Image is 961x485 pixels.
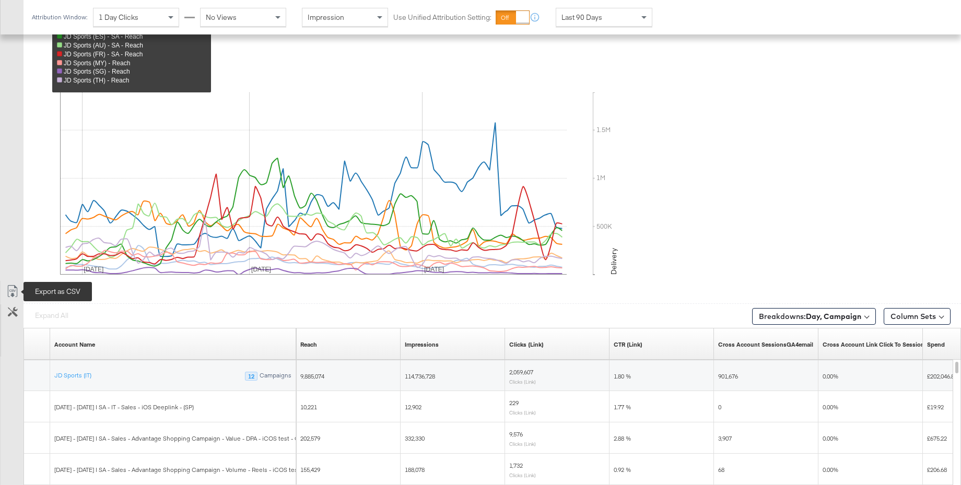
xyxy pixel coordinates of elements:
sub: Clicks (Link) [509,378,536,385]
span: Last 90 Days [561,13,602,22]
a: The total amount spent to date. [927,340,945,349]
span: JD Sports (TH) - Reach [64,77,129,84]
a: JD Sports (IT) [54,371,91,380]
a: The number of clicks received on a link in your ad divided by the number of impressions. [614,340,642,349]
span: 114,736,728 [405,372,435,380]
span: 1 Day Clicks [99,13,138,22]
span: [DATE] - [DATE] | SA - Sales - Advantage Shopping Campaign - Volume - Reels - iCOS test - Cell B [54,466,322,474]
span: [DATE] - [DATE] | SA - IT - Sales - iOS Deeplink - (SP) [54,403,194,411]
span: 0.00% [823,403,838,411]
a: Cross Account Link Click To Session Ratio GA4 [823,340,954,349]
span: 332,330 [405,434,425,442]
b: Day, Campaign [806,312,861,321]
span: 10,221 [300,403,317,411]
span: 2.88 % [614,434,631,442]
sub: Clicks (Link) [509,409,536,416]
sub: Clicks (Link) [509,441,536,447]
span: 9,576 [509,430,523,438]
div: Clicks (Link) [509,340,544,349]
span: 0.00% [823,434,838,442]
span: JD Sports (ES) - SA - Reach [64,33,143,40]
span: 9,885,074 [300,372,324,380]
a: Your ad account name [54,340,95,349]
span: [DATE] - [DATE] | SA - Sales - Advantage Shopping Campaign - Value - DPA - iCOS test - Cell B [54,434,311,442]
div: Campaigns [259,372,292,381]
span: JD Sports (AU) - SA - Reach [64,42,143,49]
span: 0.92 % [614,466,631,474]
span: 155,429 [300,466,320,474]
span: 901,676 [718,372,738,380]
span: JD Sports (MY) - Reach [64,60,130,67]
span: 68 [718,466,724,474]
a: The number of times your ad was served. On mobile apps an ad is counted as served the first time ... [405,340,439,349]
a: The number of people your ad was served to. [300,340,317,349]
div: Account Name [54,340,95,349]
div: CTR (Link) [614,340,642,349]
a: Describe this metric [718,340,813,349]
div: Impressions [405,340,439,349]
label: Use Unified Attribution Setting: [393,13,491,22]
a: The number of clicks on links appearing on your ad or Page that direct people to your sites off F... [509,340,544,349]
span: 229 [509,399,519,407]
span: Breakdowns: [759,311,861,322]
span: 0.00% [823,372,838,380]
span: 0 [718,403,721,411]
sub: Clicks (Link) [509,472,536,478]
button: Column Sets [884,308,951,325]
div: Cross Account SessionsGA4email [718,340,813,349]
span: JD Sports (FR) - SA - Reach [64,51,143,58]
span: 0.00% [823,466,838,474]
div: 12 [245,372,257,381]
text: Delivery [609,248,618,275]
span: 1,732 [509,462,523,469]
span: 202,579 [300,434,320,442]
div: Attribution Window: [31,14,88,21]
span: 12,902 [405,403,421,411]
span: 2,059,607 [509,368,533,376]
span: 3,907 [718,434,732,442]
span: 1.80 % [614,372,631,380]
span: No Views [206,13,237,22]
span: Impression [308,13,344,22]
span: 1.77 % [614,403,631,411]
span: JD Sports (SG) - Reach [64,68,130,75]
span: 188,078 [405,466,425,474]
button: Breakdowns:Day, Campaign [752,308,876,325]
div: Spend [927,340,945,349]
div: Reach [300,340,317,349]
